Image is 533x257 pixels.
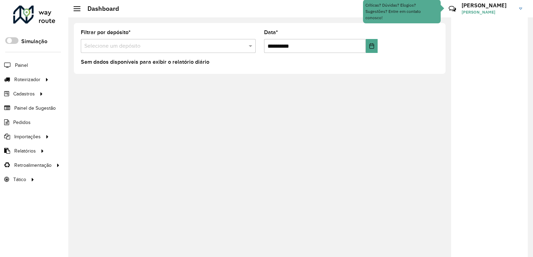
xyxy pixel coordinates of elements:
[366,39,378,53] button: Choose Date
[21,37,47,46] label: Simulação
[81,28,131,37] label: Filtrar por depósito
[462,9,514,15] span: [PERSON_NAME]
[14,76,40,83] span: Roteirizador
[14,133,41,140] span: Importações
[14,162,52,169] span: Retroalimentação
[13,176,26,183] span: Tático
[264,28,278,37] label: Data
[14,104,56,112] span: Painel de Sugestão
[445,1,460,16] a: Contato Rápido
[13,119,31,126] span: Pedidos
[15,62,28,69] span: Painel
[13,90,35,98] span: Cadastros
[14,147,36,155] span: Relatórios
[81,58,209,66] label: Sem dados disponíveis para exibir o relatório diário
[462,2,514,9] h3: [PERSON_NAME]
[80,5,119,13] h2: Dashboard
